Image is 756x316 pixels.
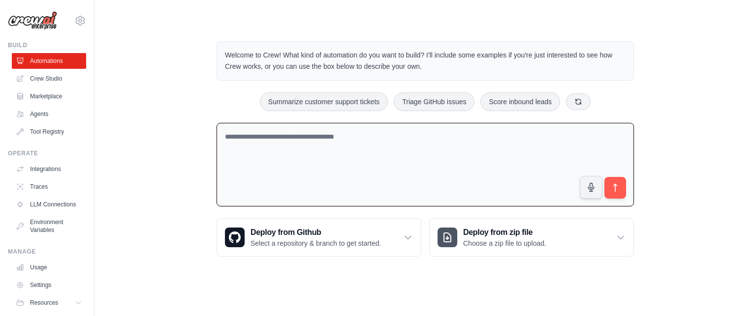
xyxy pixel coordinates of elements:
iframe: Chat Widget [707,269,756,316]
a: Agents [12,106,86,122]
a: Usage [12,259,86,275]
a: Traces [12,179,86,195]
button: Score inbound leads [480,92,560,111]
p: Choose a zip file to upload. [463,238,546,248]
a: Tool Registry [12,124,86,140]
a: Automations [12,53,86,69]
p: Select a repository & branch to get started. [251,238,381,248]
a: Settings [12,277,86,293]
a: Environment Variables [12,214,86,238]
div: Manage [8,248,86,256]
a: Marketplace [12,88,86,104]
a: LLM Connections [12,197,86,212]
div: Build [8,41,86,49]
span: Resources [30,299,58,307]
h3: Deploy from Github [251,227,381,238]
button: Resources [12,295,86,311]
a: Crew Studio [12,71,86,86]
img: Logo [8,11,57,30]
h3: Deploy from zip file [463,227,546,238]
p: Welcome to Crew! What kind of automation do you want to build? I'll include some examples if you'... [225,50,626,72]
button: Triage GitHub issues [394,92,474,111]
button: Summarize customer support tickets [260,92,388,111]
div: Operate [8,149,86,157]
a: Integrations [12,161,86,177]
